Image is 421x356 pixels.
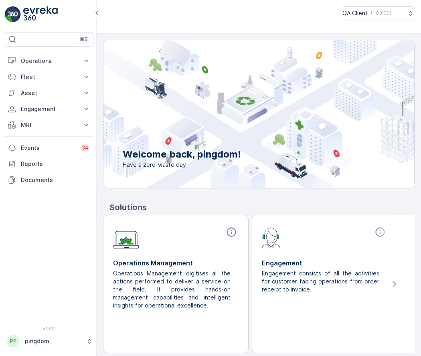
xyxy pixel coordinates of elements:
button: PPpingdom [5,333,93,350]
button: Operations [5,53,93,69]
button: MRF [5,117,93,133]
a: Documents [5,172,93,188]
p: Operations Management [113,258,239,268]
p: Documents [21,176,90,184]
a: Events34 [5,140,93,156]
p: MRF [21,121,77,129]
img: module-icon [113,227,139,249]
div: PP [7,335,20,348]
button: QA Client(+03:00) [342,6,415,20]
p: QA Client [342,9,368,17]
p: Asset [21,89,77,97]
p: Operations [21,57,77,65]
p: 34 [82,145,89,151]
p: Welcome back, pingdom! [123,148,241,161]
button: Engagement [5,101,93,117]
button: Asset [5,85,93,101]
p: Engagement [262,258,387,268]
p: Events [21,144,75,152]
p: ⌘B [80,36,88,42]
p: pingdom [25,337,82,345]
p: Engagement [21,105,77,113]
p: Reports [21,160,90,168]
span: Have a zero-waste day [123,161,241,169]
img: city illustration [67,40,414,188]
a: Reports [5,156,93,172]
span: v 1.51.1 [5,326,93,331]
img: module-icon [262,227,281,249]
p: Operations Management digitises all the actions performed to deliver a service on the field. It p... [113,269,232,309]
img: logo_light-DOdMpM7g.png [23,6,58,22]
p: Fleet [21,73,77,81]
p: Engagement consists of all the activities for customer facing operations from order receipt to in... [262,269,381,293]
button: Fleet [5,69,93,85]
p: ( +03:00 ) [371,10,391,16]
p: Solutions [109,201,415,213]
img: logo [5,6,21,22]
